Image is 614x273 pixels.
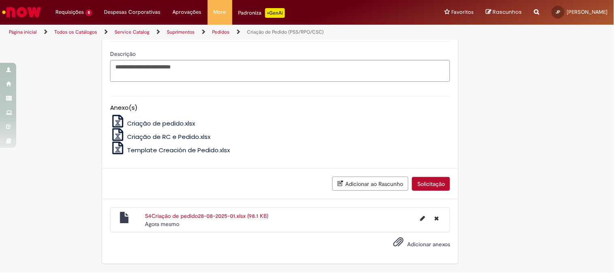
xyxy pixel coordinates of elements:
[145,220,179,228] span: Agora mesmo
[145,212,268,220] a: S4Criação de pedido28-08-2025-01.xlsx (98.1 KB)
[452,8,474,16] span: Favoritos
[110,119,195,128] a: Criação de pedido.xlsx
[110,132,210,141] a: Criação de RC e Pedido.xlsx
[265,8,285,18] p: +GenAi
[115,29,149,35] a: Service Catalog
[127,132,210,141] span: Criação de RC e Pedido.xlsx
[493,8,522,16] span: Rascunhos
[412,177,450,191] button: Solicitação
[55,8,84,16] span: Requisições
[407,241,450,248] span: Adicionar anexos
[54,29,97,35] a: Todos os Catálogos
[9,29,37,35] a: Página inicial
[1,4,42,20] img: ServiceNow
[556,9,561,15] span: JP
[127,119,195,128] span: Criação de pedido.xlsx
[238,8,285,18] div: Padroniza
[391,235,406,253] button: Adicionar anexos
[247,29,324,35] a: Criação de Pedido (PSS/RPO/CSC)
[332,177,408,191] button: Adicionar ao Rascunho
[127,146,230,154] span: Template Creación de Pedido.xlsx
[214,8,226,16] span: More
[110,60,450,82] textarea: Descrição
[110,146,230,154] a: Template Creación de Pedido.xlsx
[567,9,608,15] span: [PERSON_NAME]
[173,8,202,16] span: Aprovações
[167,29,195,35] a: Suprimentos
[85,9,92,16] span: 5
[110,50,137,58] span: Descrição
[429,212,444,225] button: Excluir S4Criação de pedido28-08-2025-01.xlsx
[415,212,430,225] button: Editar nome de arquivo S4Criação de pedido28-08-2025-01.xlsx
[110,105,450,111] h5: Anexo(s)
[6,25,403,40] ul: Trilhas de página
[486,9,522,16] a: Rascunhos
[212,29,229,35] a: Pedidos
[145,220,179,228] time: 28/08/2025 17:14:45
[104,8,161,16] span: Despesas Corporativas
